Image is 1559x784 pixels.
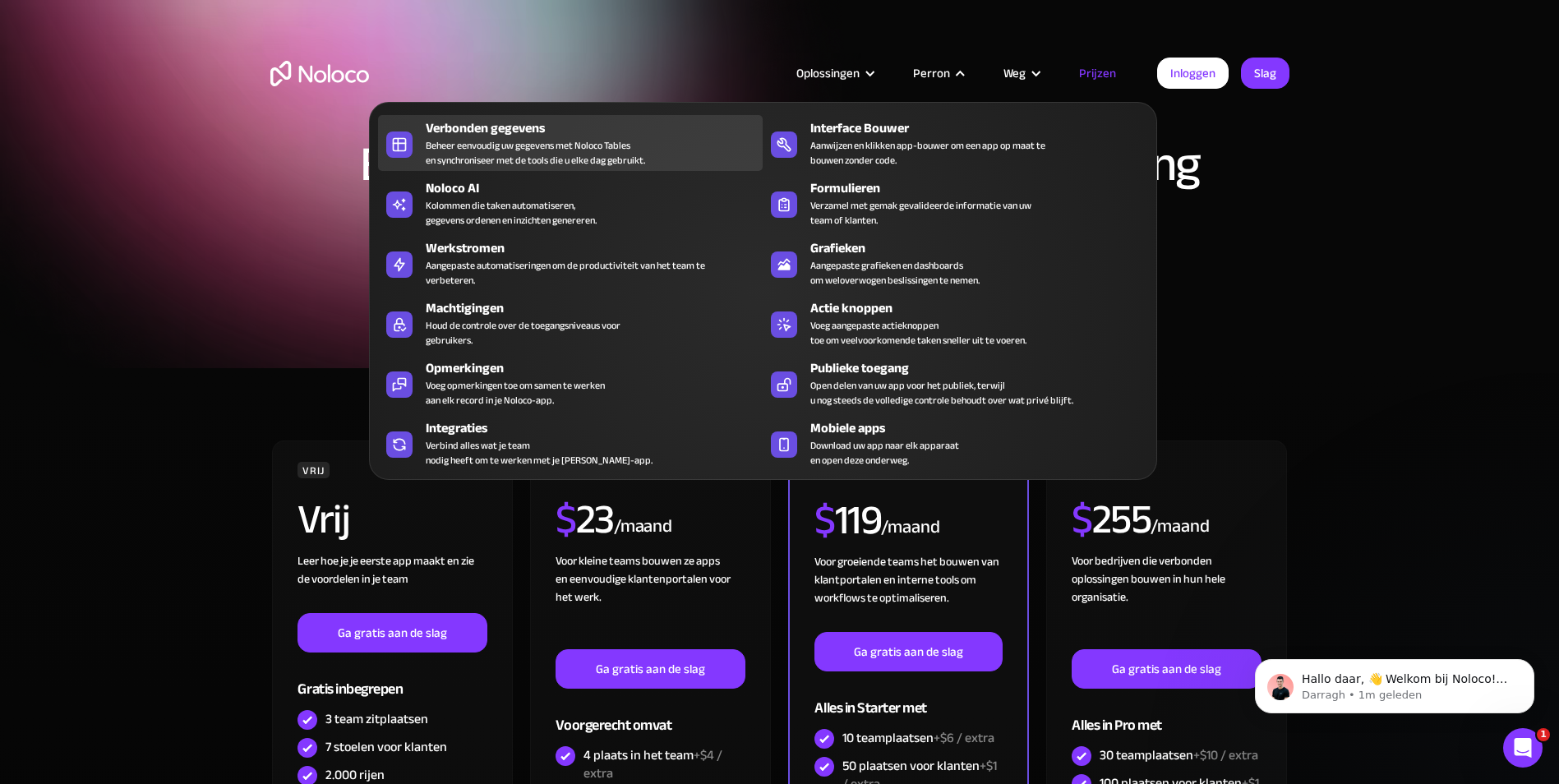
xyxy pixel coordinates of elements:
[298,499,349,540] h2: Vrij
[763,295,1147,351] a: Actie knoppenVoeg aangepaste actieknoppentoe om veelvoorkomende taken sneller uit te voeren.
[378,115,763,171] a: Verbonden gegevensBeheer eenvoudig uw gegevens met Noloco Tablesen synchroniseer met de tools die...
[810,418,1155,438] div: Mobiele apps
[426,378,605,408] div: Voeg opmerkingen toe om samen te werken aan elk record in je Noloco-app.
[763,235,1147,291] a: GrafiekenAangepaste grafieken en dashboardsom weloverwogen beslissingen te nemen.
[814,553,1002,632] div: Voor groeiende teams het bouwen van klantportalen en interne tools om workflows te optimaliseren.
[1537,728,1550,741] span: 1
[835,482,882,559] font: 119
[583,746,745,782] div: 4 plaats in het team
[270,140,1289,189] h1: Een plan voor organisaties van elke omvang
[426,138,645,168] div: Beheer eenvoudig uw gegevens met Noloco Tables en synchroniseer met de tools die u elke dag gebru...
[378,415,763,471] a: IntegratiesVerbind alles wat je teamnodig heeft om te werken met je [PERSON_NAME]-app.
[426,318,620,348] div: Houd de controle over de toegangsniveaus voor gebruikers.
[893,62,983,84] div: Perron
[1072,552,1261,649] div: Voor bedrijven die verbonden oplossingen bouwen in hun hele organisatie. ‍
[1059,62,1137,84] a: Prijzen
[556,481,576,558] span: $
[378,175,763,231] a: Noloco AIKolommen die taken automatiseren,gegevens ordenen en inzichten genereren.
[1157,58,1229,89] a: Inloggen
[913,62,950,84] div: Perron
[426,418,770,438] div: Integraties
[325,738,447,756] div: 7 stoelen voor klanten
[810,258,980,288] div: Aangepaste grafieken en dashboards om weloverwogen beslissingen te nemen.
[810,138,1045,168] div: Aanwijzen en klikken app-bouwer om een app op maat te bouwen zonder code.
[814,482,835,559] span: $
[298,552,487,613] div: Leer hoe je je eerste app maakt en zie de voordelen in je team
[426,438,653,468] div: Verbind alles wat je team nodig heeft om te werken met je [PERSON_NAME]-app.
[325,710,428,728] div: 3 team zitplaatsen
[614,514,672,540] div: /maand
[810,178,1155,198] div: Formulieren
[810,118,1155,138] div: Interface Bouwer
[426,178,770,198] div: Noloco AI
[298,462,330,478] div: VRIJ
[810,378,1073,408] div: Open delen van uw app voor het publiek, terwijl u nog steeds de volledige controle behoudt over w...
[763,115,1147,171] a: Interface BouwerAanwijzen en klikken app-bouwer om een app op maat tebouwen zonder code.
[1503,728,1543,768] iframe: Intercom live chat
[1151,514,1209,540] div: /maand
[426,358,770,378] div: Opmerkingen
[270,61,369,86] a: thuis
[842,729,994,747] div: 10 teamplaatsen
[1003,62,1026,84] div: Weg
[1072,481,1092,558] span: $
[426,118,770,138] div: Verbonden gegevens
[881,514,939,541] div: /maand
[763,175,1147,231] a: FormulierenVerzamel met gemak gevalideerde informatie van uwteam of klanten.
[426,258,705,288] div: Aangepaste automatiseringen om de productiviteit van het team te verbeteren.
[776,62,893,84] div: Oplossingen
[369,79,1157,480] nav: Perron
[810,438,959,468] span: Download uw app naar elk apparaat en open deze onderweg.
[814,632,1002,671] a: Ga gratis aan de slag
[1072,689,1261,742] div: Alles in Pro met
[378,295,763,351] a: MachtigingenHoud de controle over de toegangsniveaus voorgebruikers.
[426,198,597,228] div: Kolommen die taken automatiseren, gegevens ordenen en inzichten genereren.
[298,653,487,706] div: Gratis inbegrepen
[378,235,763,291] a: WerkstromenAangepaste automatiseringen om de productiviteit van het team teverbeteren.
[426,238,770,258] div: Werkstromen
[378,355,763,411] a: OpmerkingenVoeg opmerkingen toe om samen te werkenaan elk record in je Noloco-app.
[556,552,745,649] div: Voor kleine teams bouwen ze apps en eenvoudige klantenportalen voor het werk. ‍
[426,298,770,318] div: Machtigingen
[934,726,994,750] span: +$6 / extra
[1241,58,1289,89] a: Slag
[1193,743,1258,768] span: +$10 / extra
[763,355,1147,411] a: Publieke toegangOpen delen van uw app voor het publiek, terwijlu nog steeds de volledige controle...
[298,613,487,653] a: Ga gratis aan de slag
[810,318,1026,348] div: Voeg aangepaste actieknoppen toe om veelvoorkomende taken sneller uit te voeren.
[814,671,1002,725] div: Alles in Starter met
[1230,625,1559,740] iframe: Intercom notifications message
[576,481,614,558] font: 23
[1072,649,1261,689] a: Ga gratis aan de slag
[325,766,385,784] div: 2.000 rijen
[556,649,745,689] a: Ga gratis aan de slag
[556,689,745,742] div: Voorgerecht omvat
[983,62,1059,84] div: Weg
[796,62,860,84] div: Oplossingen
[810,358,1155,378] div: Publieke toegang
[1092,481,1151,558] font: 255
[1100,746,1258,764] div: 30 teamplaatsen
[810,298,1155,318] div: Actie knoppen
[810,238,1155,258] div: Grafieken
[763,415,1147,471] a: Mobiele appsDownload uw app naar elk apparaaten open deze onderweg.
[810,198,1031,228] div: Verzamel met gemak gevalideerde informatie van uw team of klanten.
